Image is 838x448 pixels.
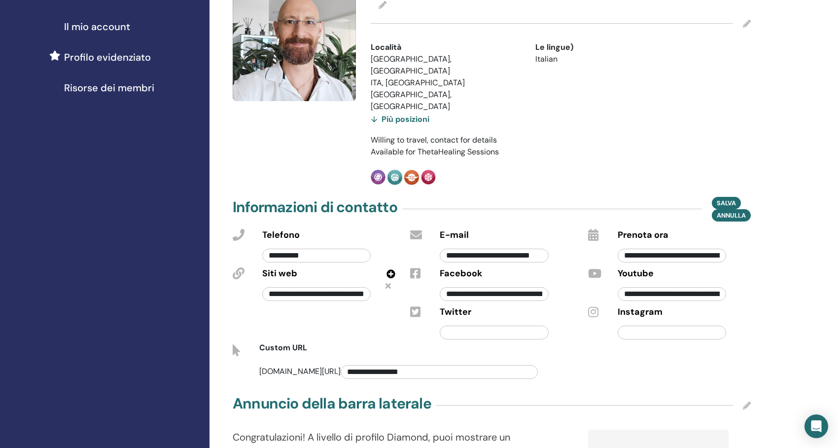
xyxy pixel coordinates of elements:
div: Open Intercom Messenger [804,414,828,438]
div: Le lingue) [535,41,685,53]
span: Youtube [618,267,654,280]
h4: Annuncio della barra laterale [233,395,431,412]
span: Prenota ora [618,229,668,242]
span: Telefono [262,229,300,242]
button: Salva [712,197,741,209]
span: Risorse dei membri [64,80,154,95]
span: Willing to travel, contact for details [371,135,497,145]
li: [GEOGRAPHIC_DATA], [GEOGRAPHIC_DATA] [371,89,521,112]
span: Available for ThetaHealing Sessions [371,147,499,157]
span: Siti web [262,267,297,280]
div: Più posizioni [371,112,429,126]
span: Custom URL [259,342,307,353]
span: [DOMAIN_NAME][URL] [259,366,542,376]
span: Twitter [440,306,471,319]
span: Annulla [717,211,746,220]
li: Italian [535,53,685,65]
li: [GEOGRAPHIC_DATA], [GEOGRAPHIC_DATA] [371,53,521,77]
span: E-mail [440,229,469,242]
span: Salva [717,199,736,207]
button: Annulla [712,209,751,222]
li: ITA, [GEOGRAPHIC_DATA] [371,77,521,89]
span: Profilo evidenziato [64,50,151,65]
h4: Informazioni di contatto [233,198,397,216]
span: Località [371,41,401,53]
span: Facebook [440,267,482,280]
span: Il mio account [64,19,130,34]
span: Instagram [618,306,663,319]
